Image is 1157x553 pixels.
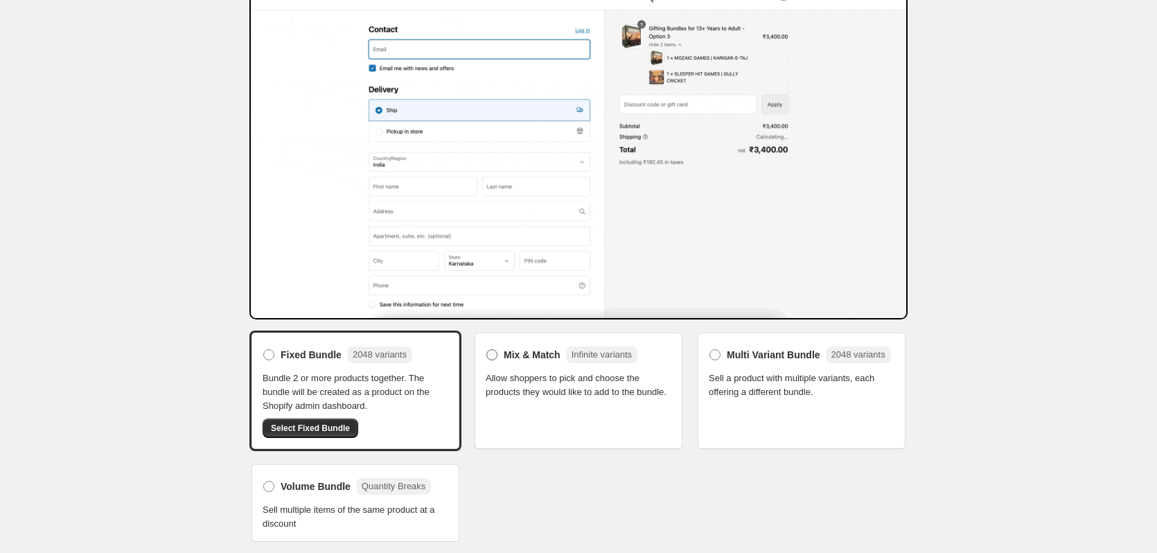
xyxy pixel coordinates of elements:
button: Select Fixed Bundle [263,419,358,438]
span: 2048 variants [353,349,407,360]
span: Select Fixed Bundle [271,423,350,434]
span: Multi Variant Bundle [727,348,820,362]
span: Fixed Bundle [281,348,342,362]
span: Bundle 2 or more products together. The bundle will be created as a product on the Shopify admin ... [263,371,448,413]
span: Sell a product with multiple variants, each offering a different bundle. [709,371,894,399]
span: Allow shoppers to pick and choose the products they would like to add to the bundle. [486,371,671,399]
span: Volume Bundle [281,480,351,493]
span: 2048 variants [831,349,885,360]
span: Infinite variants [572,349,632,360]
span: Quantity Breaks [362,481,426,491]
span: Mix & Match [504,348,560,362]
span: Sell multiple items of the same product at a discount [263,503,448,531]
